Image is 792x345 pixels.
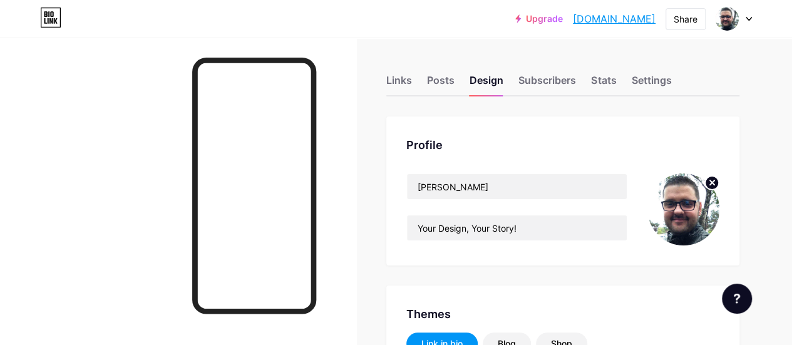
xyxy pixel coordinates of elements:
[518,73,576,95] div: Subscribers
[674,13,697,26] div: Share
[470,73,503,95] div: Design
[631,73,671,95] div: Settings
[407,174,627,199] input: Name
[573,11,656,26] a: [DOMAIN_NAME]
[406,136,719,153] div: Profile
[647,173,719,245] img: xillymane
[591,73,616,95] div: Stats
[427,73,455,95] div: Posts
[515,14,563,24] a: Upgrade
[386,73,412,95] div: Links
[406,306,719,322] div: Themes
[715,7,739,31] img: xillymane
[407,215,627,240] input: Bio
